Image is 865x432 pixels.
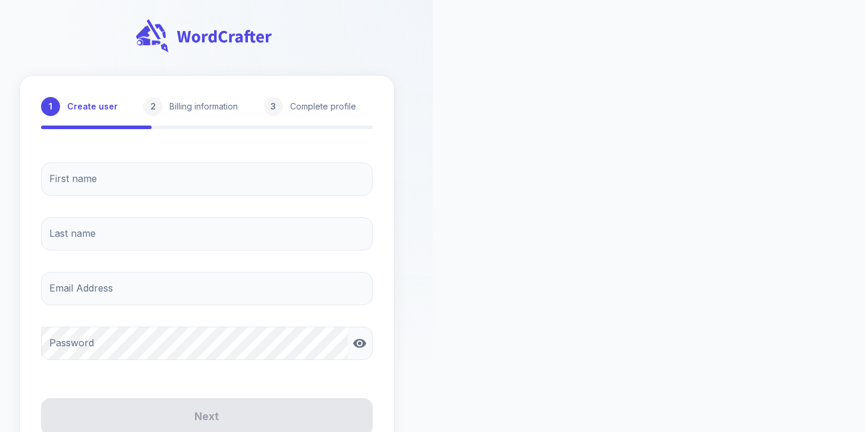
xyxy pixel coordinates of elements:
div: 3 [264,97,283,116]
p: Create user [67,100,118,113]
div: 2 [143,97,162,116]
p: Billing information [169,100,238,113]
div: 1 [41,97,60,116]
p: Complete profile [290,100,356,113]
